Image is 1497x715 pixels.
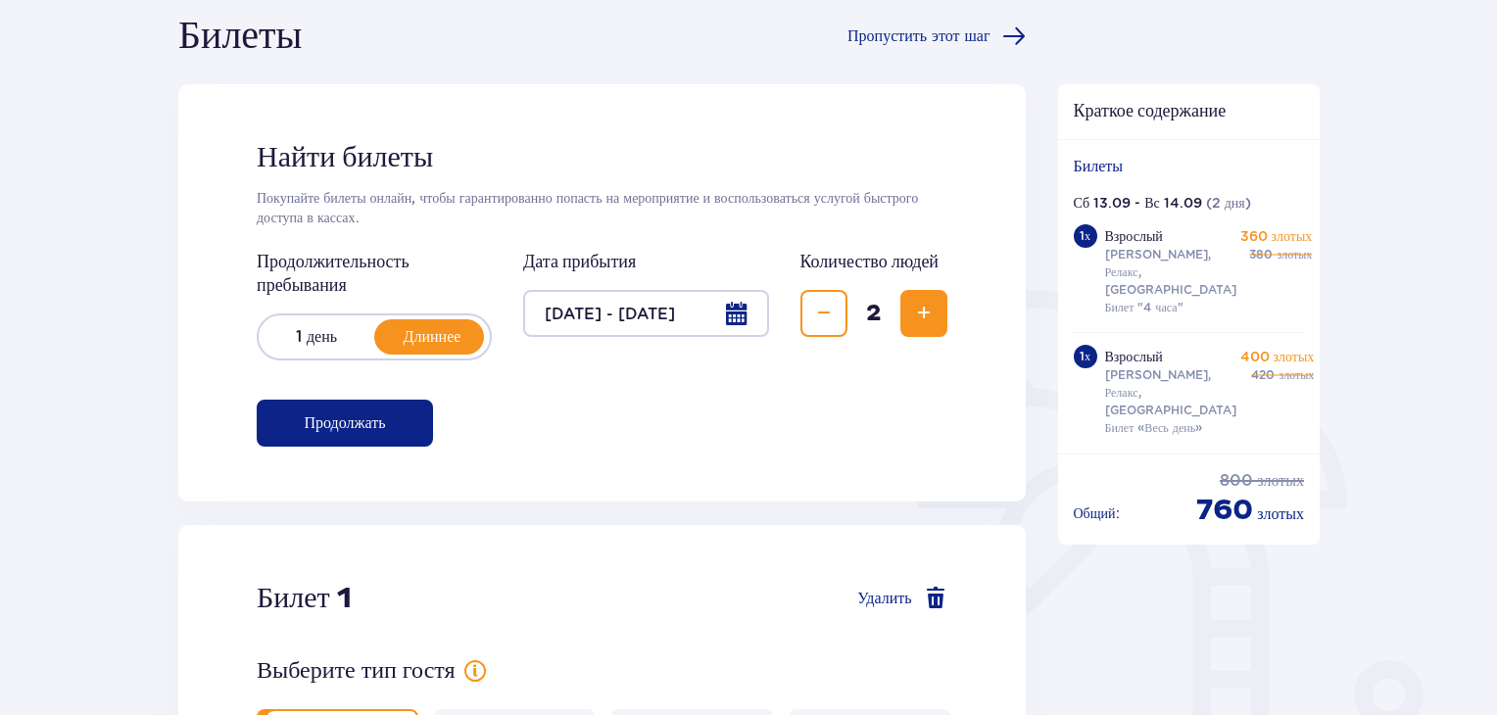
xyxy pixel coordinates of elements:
font: Общий [1074,505,1116,521]
font: 2 [866,299,882,328]
font: злотых [1257,471,1304,490]
a: Удалить [857,587,946,610]
button: Снижаться [800,290,847,337]
font: Билет "4 часа" [1105,300,1183,314]
font: х [1085,228,1090,243]
font: - Вс 14.09 [1135,195,1202,211]
font: 2 дня [1212,195,1245,211]
font: Билет «Весь день» [1105,420,1203,435]
font: [PERSON_NAME], Релакс, [GEOGRAPHIC_DATA] [1105,247,1236,297]
font: 1 [1080,349,1085,363]
font: Взрослый [1105,349,1163,364]
font: 360 злотых [1240,228,1313,244]
font: 800 [1220,471,1253,490]
font: Сб 13.09 [1074,195,1132,211]
a: Пропустить этот шаг [847,24,1025,48]
font: 1 [1080,228,1085,243]
font: [PERSON_NAME], Релакс, [GEOGRAPHIC_DATA] [1105,367,1236,417]
font: Выберите тип гостя [257,656,456,686]
font: ( [1206,195,1212,211]
font: 1 день [296,327,337,346]
font: Удалить [857,591,911,606]
font: Продолжительность пребывания [257,251,410,297]
font: злотых [1257,506,1304,522]
font: ) [1245,195,1251,211]
font: 420 [1251,367,1275,382]
font: Билеты [1074,157,1124,176]
font: Количество людей [800,251,940,273]
font: Продолжать [304,415,385,431]
font: : [1116,505,1120,521]
font: Взрослый [1105,228,1163,244]
font: злотых [1277,247,1312,262]
font: Билеты [178,12,302,61]
font: 400 злотых [1240,349,1315,364]
font: 760 [1196,492,1253,528]
font: Билет [257,580,330,616]
font: Пропустить этот шаг [847,28,990,44]
font: 380 [1249,247,1273,262]
font: Краткое содержание [1074,100,1227,122]
font: х [1085,349,1090,363]
font: Найти билеты [257,139,433,175]
font: Дата прибытия [523,251,636,273]
font: 1 [337,580,352,616]
button: Продолжать [257,400,433,447]
button: Увеличивать [900,290,947,337]
font: злотых [1279,367,1314,382]
font: Покупайте билеты онлайн, чтобы гарантированно попасть на мероприятие и воспользоваться услугой бы... [257,190,918,225]
font: Длиннее [404,327,461,346]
